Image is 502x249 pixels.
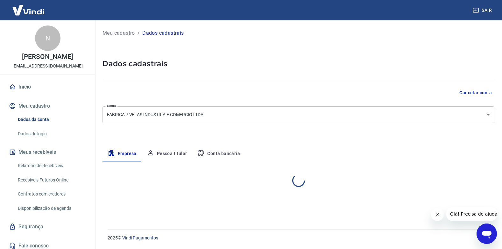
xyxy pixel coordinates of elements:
a: Relatório de Recebíveis [15,159,88,172]
a: Contratos com credores [15,188,88,201]
p: / [138,29,140,37]
button: Cancelar conta [457,87,494,99]
button: Meu cadastro [8,99,88,113]
div: FABRICA 7 VELAS INDUSTRIA E COMERCIO LTDA [103,106,494,123]
a: Dados da conta [15,113,88,126]
a: Segurança [8,220,88,234]
button: Meus recebíveis [8,145,88,159]
img: Vindi [8,0,49,20]
p: [EMAIL_ADDRESS][DOMAIN_NAME] [12,63,83,69]
p: 2025 © [108,235,487,241]
button: Empresa [103,146,142,161]
iframe: Mensagem da empresa [446,207,497,221]
p: Dados cadastrais [142,29,184,37]
a: Disponibilização de agenda [15,202,88,215]
a: Vindi Pagamentos [122,235,158,240]
span: Olá! Precisa de ajuda? [4,4,53,10]
a: Meu cadastro [103,29,135,37]
h5: Dados cadastrais [103,59,494,69]
a: Recebíveis Futuros Online [15,174,88,187]
p: [PERSON_NAME] [22,53,73,60]
iframe: Fechar mensagem [431,208,444,221]
button: Pessoa titular [142,146,192,161]
a: Início [8,80,88,94]
iframe: Botão para abrir a janela de mensagens [477,224,497,244]
label: Conta [107,103,116,108]
a: Dados de login [15,127,88,140]
button: Conta bancária [192,146,245,161]
div: N [35,25,60,51]
button: Sair [471,4,494,16]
